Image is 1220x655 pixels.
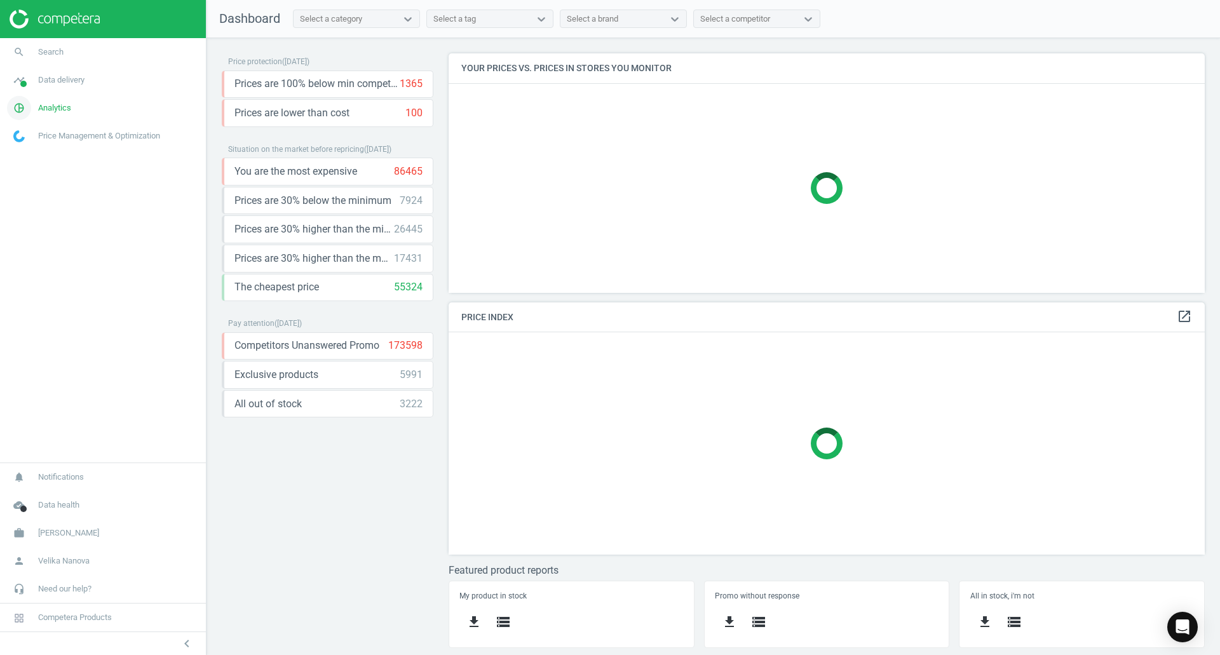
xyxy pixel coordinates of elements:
[7,68,31,92] i: timeline
[567,13,618,25] div: Select a brand
[7,493,31,517] i: cloud_done
[234,222,394,236] span: Prices are 30% higher than the minimum
[1167,612,1198,642] div: Open Intercom Messenger
[459,607,489,637] button: get_app
[38,102,71,114] span: Analytics
[405,106,423,120] div: 100
[38,471,84,483] span: Notifications
[228,145,364,154] span: Situation on the market before repricing
[751,614,766,630] i: storage
[388,339,423,353] div: 173598
[449,302,1205,332] h4: Price Index
[496,614,511,630] i: storage
[234,368,318,382] span: Exclusive products
[38,612,112,623] span: Competera Products
[234,77,400,91] span: Prices are 100% below min competitor
[449,564,1205,576] h3: Featured product reports
[394,280,423,294] div: 55324
[234,397,302,411] span: All out of stock
[171,635,203,652] button: chevron_left
[10,10,100,29] img: ajHJNr6hYgQAAAAASUVORK5CYII=
[38,46,64,58] span: Search
[38,74,85,86] span: Data delivery
[38,555,90,567] span: Velika Nanova
[274,319,302,328] span: ( [DATE] )
[364,145,391,154] span: ( [DATE] )
[394,222,423,236] div: 26445
[300,13,362,25] div: Select a category
[234,194,391,208] span: Prices are 30% below the minimum
[234,339,379,353] span: Competitors Unanswered Promo
[977,614,993,630] i: get_app
[1000,607,1029,637] button: storage
[1177,309,1192,325] a: open_in_new
[228,319,274,328] span: Pay attention
[282,57,309,66] span: ( [DATE] )
[234,280,319,294] span: The cheapest price
[219,11,280,26] span: Dashboard
[38,499,79,511] span: Data health
[489,607,518,637] button: storage
[7,577,31,601] i: headset_mic
[400,77,423,91] div: 1365
[1006,614,1022,630] i: storage
[38,527,99,539] span: [PERSON_NAME]
[1177,309,1192,324] i: open_in_new
[715,607,744,637] button: get_app
[7,96,31,120] i: pie_chart_outlined
[400,194,423,208] div: 7924
[7,521,31,545] i: work
[234,252,394,266] span: Prices are 30% higher than the maximal
[38,130,160,142] span: Price Management & Optimization
[400,397,423,411] div: 3222
[459,591,683,600] h5: My product in stock
[394,165,423,179] div: 86465
[7,40,31,64] i: search
[715,591,939,600] h5: Promo without response
[722,614,737,630] i: get_app
[228,57,282,66] span: Price protection
[970,591,1194,600] h5: All in stock, i'm not
[7,549,31,573] i: person
[400,368,423,382] div: 5991
[7,465,31,489] i: notifications
[234,165,357,179] span: You are the most expensive
[38,583,91,595] span: Need our help?
[179,636,194,651] i: chevron_left
[13,130,25,142] img: wGWNvw8QSZomAAAAABJRU5ErkJggg==
[744,607,773,637] button: storage
[970,607,1000,637] button: get_app
[433,13,476,25] div: Select a tag
[700,13,770,25] div: Select a competitor
[449,53,1205,83] h4: Your prices vs. prices in stores you monitor
[234,106,349,120] span: Prices are lower than cost
[466,614,482,630] i: get_app
[394,252,423,266] div: 17431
